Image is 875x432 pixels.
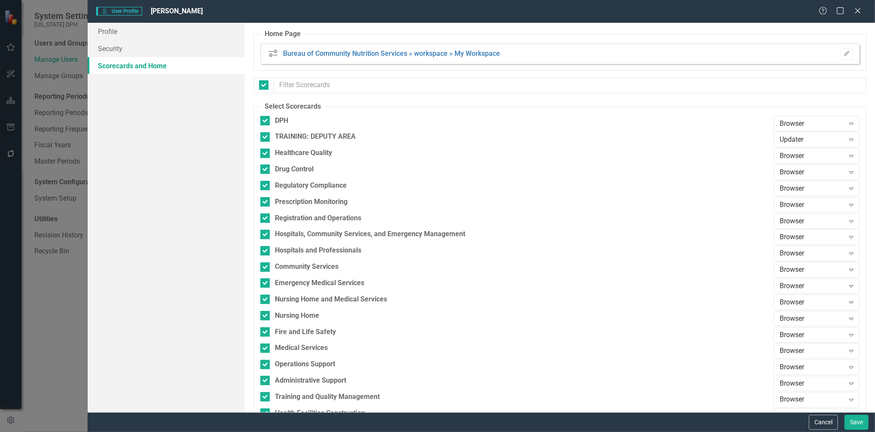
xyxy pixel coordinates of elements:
div: Training and Quality Management [275,392,380,402]
div: Emergency Medical Services [275,278,364,288]
div: Browser [780,411,845,421]
div: TRAINING: DEPUTY AREA [275,132,356,142]
button: Save [845,415,869,430]
legend: Home Page [260,29,305,39]
div: Fire and Life Safety [275,327,336,337]
div: Browser [780,330,845,340]
a: Scorecards and Home [88,57,245,74]
div: Health Facilities Construction [275,408,365,418]
div: Regulatory Compliance [275,181,347,191]
a: Security [88,40,245,57]
div: Medical Services [275,343,328,353]
legend: Select Scorecards [260,102,325,112]
a: Bureau of Community Nutrition Services » workspace » My Workspace [283,49,500,58]
div: Browser [780,346,845,356]
div: Browser [780,297,845,307]
div: Healthcare Quality [275,148,332,158]
div: Operations Support [275,359,335,369]
div: Browser [780,232,845,242]
div: Nursing Home and Medical Services [275,295,387,304]
span: User Profile [96,7,142,15]
div: Browser [780,151,845,161]
div: Community Services [275,262,338,272]
div: Nursing Home [275,311,319,321]
div: Browser [780,200,845,210]
div: Hospitals, Community Services, and Emergency Management [275,229,465,239]
div: Administrative Support [275,376,346,386]
div: Hospitals and Professionals [275,246,361,256]
button: Please Save To Continue [841,49,853,60]
div: Registration and Operations [275,213,361,223]
div: Browser [780,362,845,372]
div: Browser [780,265,845,275]
div: Updater [780,135,845,145]
div: Browser [780,281,845,291]
div: Browser [780,119,845,128]
input: Filter Scorecards [274,77,866,93]
div: Browser [780,249,845,259]
div: Prescription Monitoring [275,197,348,207]
button: Cancel [809,415,838,430]
div: Drug Control [275,164,314,174]
div: Browser [780,184,845,194]
span: [PERSON_NAME] [151,7,203,15]
div: Browser [780,379,845,389]
div: Browser [780,167,845,177]
div: Browser [780,395,845,405]
a: Profile [88,23,245,40]
div: Browser [780,216,845,226]
div: DPH [275,116,288,126]
div: Browser [780,313,845,323]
